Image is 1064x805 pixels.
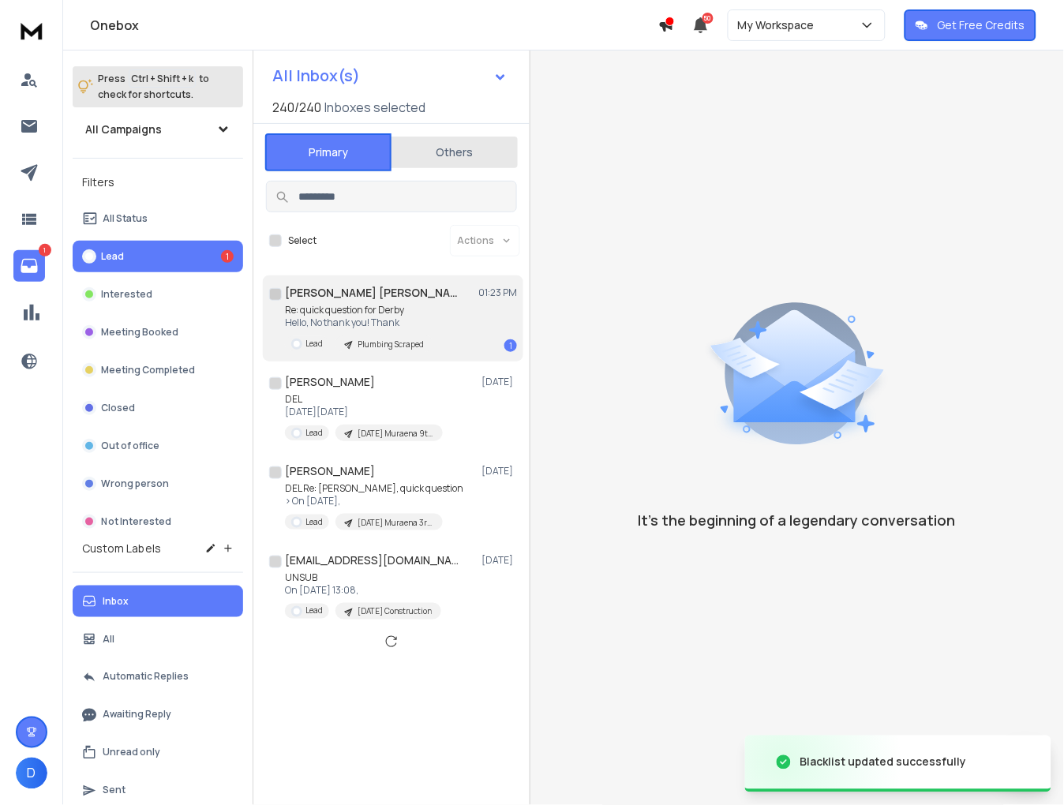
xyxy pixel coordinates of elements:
span: 50 [702,13,714,24]
p: 1 [39,244,51,256]
button: D [16,758,47,789]
p: My Workspace [738,17,821,33]
a: 1 [13,250,45,282]
h1: Onebox [90,16,658,35]
div: Blacklist updated successfully [800,754,967,770]
button: Get Free Credits [905,9,1036,41]
img: logo [16,16,47,45]
p: Get Free Credits [938,17,1025,33]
